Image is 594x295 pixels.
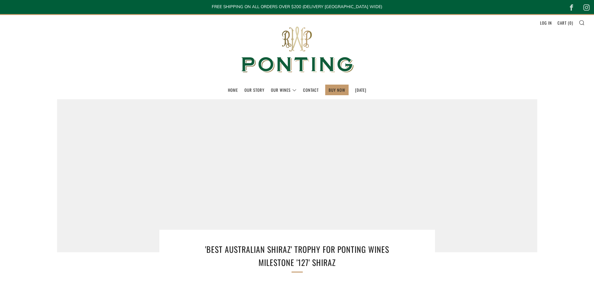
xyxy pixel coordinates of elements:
h1: 'Best Australian Shiraz' Trophy for Ponting Wines Milestone '127' Shiraz [194,243,400,269]
a: Our Wines [271,85,297,95]
img: Ponting Wines [235,15,360,85]
a: Log in [540,18,552,28]
a: Our Story [244,85,264,95]
a: BUY NOW [329,85,345,95]
a: Contact [303,85,319,95]
a: Cart (0) [558,18,573,28]
a: [DATE] [355,85,366,95]
span: 0 [569,20,572,26]
a: Home [228,85,238,95]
